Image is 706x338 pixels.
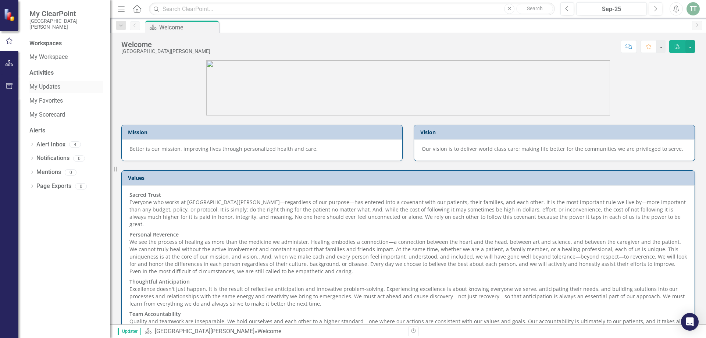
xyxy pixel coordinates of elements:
div: 4 [69,142,81,148]
div: Workspaces [29,39,62,48]
div: Open Intercom Messenger [681,313,699,331]
a: [GEOGRAPHIC_DATA][PERSON_NAME] [155,328,254,335]
a: Alert Inbox [36,140,65,149]
strong: Thoughtful Anticipation [129,278,190,285]
span: Search [527,6,543,11]
img: SJRMC%20new%20logo%203.jpg [206,60,610,115]
div: Sep-25 [579,5,644,14]
div: 0 [73,155,85,161]
strong: Team Accountability [129,310,181,317]
p: Our vision is to deliver world class care; making life better for the communities we are privileg... [422,145,687,153]
div: 0 [75,183,87,189]
div: Activities [29,69,103,77]
a: Mentions [36,168,61,177]
a: My Favorites [29,97,103,105]
button: Search [516,4,553,14]
p: Excellence doesn't just happen. It is the result of reflective anticipation and innovative proble... [129,277,687,309]
a: Page Exports [36,182,71,191]
p: We see the process of healing as more than the medicine we administer. Healing embodies a connect... [129,230,687,277]
strong: Sacred Trust [129,191,161,198]
p: Everyone who works at [GEOGRAPHIC_DATA][PERSON_NAME]—regardless of our purpose—has entered into a... [129,191,687,230]
span: My ClearPoint [29,9,103,18]
p: Quality and teamwork are inseparable. We hold ourselves and each other to a higher standard—one w... [129,309,687,334]
input: Search ClearPoint... [149,3,555,15]
button: Sep-25 [576,2,647,15]
div: Welcome [159,23,217,32]
div: Alerts [29,127,103,135]
button: TT [687,2,700,15]
a: Notifications [36,154,69,163]
small: [GEOGRAPHIC_DATA][PERSON_NAME] [29,18,103,30]
h3: Vision [420,129,691,135]
a: My Workspace [29,53,103,61]
h3: Mission [128,129,399,135]
img: ClearPoint Strategy [3,8,17,22]
div: Welcome [121,40,210,49]
div: Welcome [257,328,281,335]
p: Better is our mission, improving lives through personalized health and care. [129,145,395,153]
span: Updater [118,328,141,335]
div: 0 [65,169,76,175]
a: My Updates [29,83,103,91]
div: » [145,327,403,336]
a: My Scorecard [29,111,103,119]
strong: Personal Reverence [129,231,179,238]
div: [GEOGRAPHIC_DATA][PERSON_NAME] [121,49,210,54]
h3: Values [128,175,691,181]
